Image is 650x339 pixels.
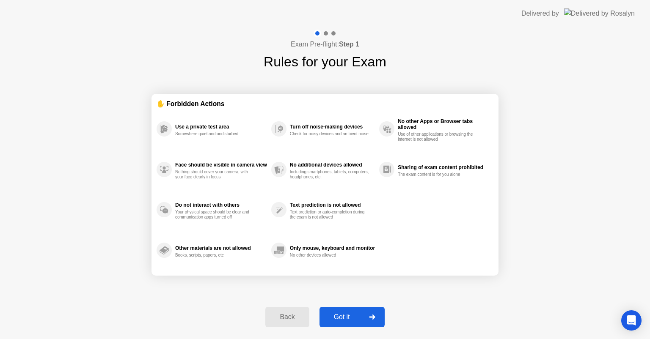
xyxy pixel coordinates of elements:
[265,307,309,327] button: Back
[290,210,370,220] div: Text prediction or auto-completion during the exam is not allowed
[564,8,635,18] img: Delivered by Rosalyn
[398,132,478,142] div: Use of other applications or browsing the internet is not allowed
[290,124,375,130] div: Turn off noise-making devices
[175,210,255,220] div: Your physical space should be clear and communication apps turned off
[290,245,375,251] div: Only mouse, keyboard and monitor
[521,8,559,19] div: Delivered by
[398,118,489,130] div: No other Apps or Browser tabs allowed
[398,164,489,170] div: Sharing of exam content prohibited
[175,253,255,258] div: Books, scripts, papers, etc
[175,245,267,251] div: Other materials are not allowed
[264,52,386,72] h1: Rules for your Exam
[175,124,267,130] div: Use a private test area
[621,310,642,331] div: Open Intercom Messenger
[268,313,306,321] div: Back
[157,99,493,109] div: ✋ Forbidden Actions
[290,162,375,168] div: No additional devices allowed
[290,169,370,180] div: Including smartphones, tablets, computers, headphones, etc.
[175,202,267,208] div: Do not interact with others
[175,162,267,168] div: Face should be visible in camera view
[175,169,255,180] div: Nothing should cover your camera, with your face clearly in focus
[339,41,359,48] b: Step 1
[290,253,370,258] div: No other devices allowed
[290,131,370,137] div: Check for noisy devices and ambient noise
[290,202,375,208] div: Text prediction is not allowed
[398,172,478,177] div: The exam content is for you alone
[319,307,385,327] button: Got it
[175,131,255,137] div: Somewhere quiet and undisturbed
[291,39,359,49] h4: Exam Pre-flight:
[322,313,362,321] div: Got it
